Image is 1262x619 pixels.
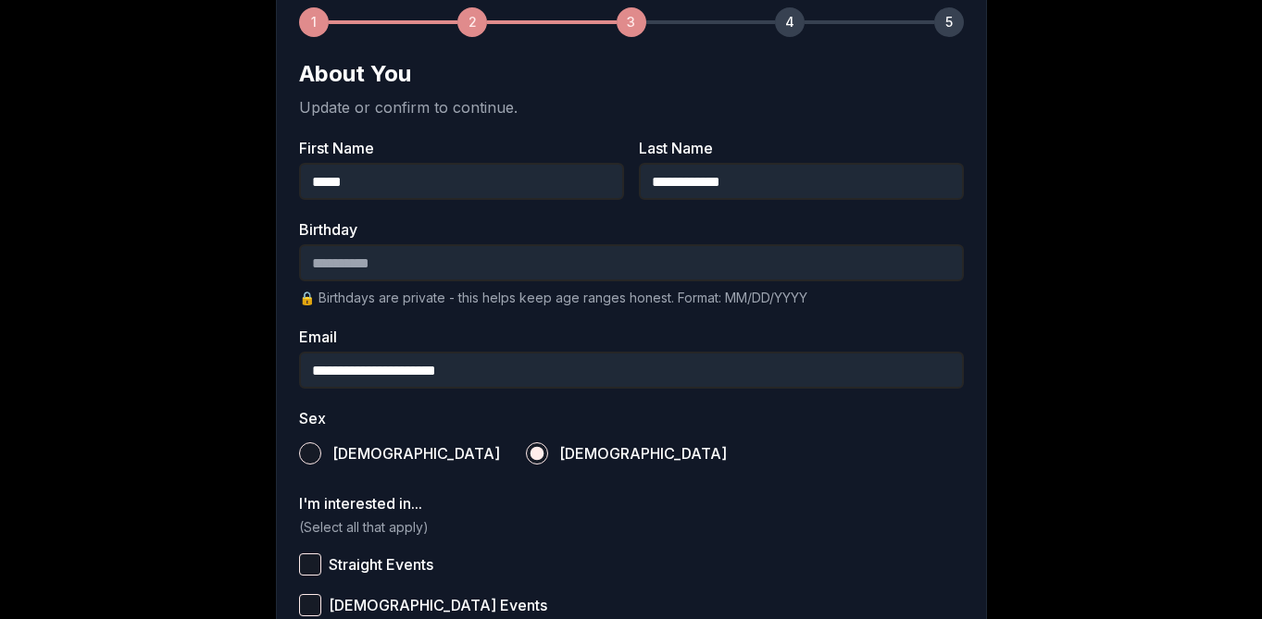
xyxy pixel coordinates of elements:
[329,557,433,572] span: Straight Events
[299,222,964,237] label: Birthday
[526,442,548,464] button: [DEMOGRAPHIC_DATA]
[299,289,964,307] p: 🔒 Birthdays are private - this helps keep age ranges honest. Format: MM/DD/YYYY
[299,59,964,89] h2: About You
[775,7,805,37] div: 4
[299,442,321,464] button: [DEMOGRAPHIC_DATA]
[299,411,964,426] label: Sex
[639,141,964,155] label: Last Name
[299,96,964,118] p: Update or confirm to continue.
[299,518,964,537] p: (Select all that apply)
[559,446,727,461] span: [DEMOGRAPHIC_DATA]
[617,7,646,37] div: 3
[332,446,500,461] span: [DEMOGRAPHIC_DATA]
[299,329,964,344] label: Email
[299,553,321,576] button: Straight Events
[457,7,487,37] div: 2
[299,7,329,37] div: 1
[299,594,321,616] button: [DEMOGRAPHIC_DATA] Events
[934,7,964,37] div: 5
[299,496,964,511] label: I'm interested in...
[299,141,624,155] label: First Name
[329,598,547,613] span: [DEMOGRAPHIC_DATA] Events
